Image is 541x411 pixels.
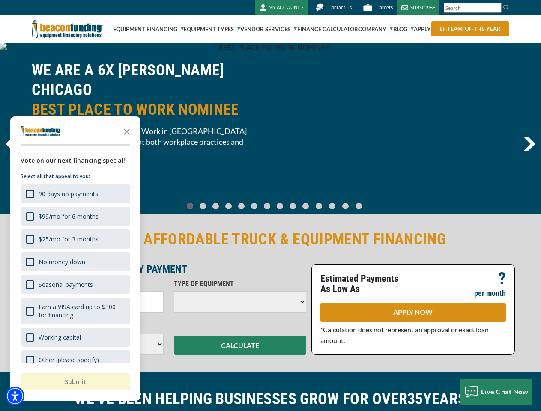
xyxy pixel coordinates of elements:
[184,15,240,43] a: Equipment Types
[301,203,311,210] a: Go To Slide 9
[329,5,352,11] span: Contact Us
[249,203,260,210] a: Go To Slide 5
[314,203,324,210] a: Go To Slide 10
[39,258,85,266] div: No money down
[21,350,130,369] div: Other (please specify)
[262,203,272,210] a: Go To Slide 6
[431,21,509,36] a: ef-team-of-the-year
[493,5,499,12] a: Clear search text
[198,203,208,210] a: Go To Slide 1
[474,288,506,298] p: per month
[288,203,298,210] a: Go To Slide 8
[460,379,533,405] button: Live Chat Now
[240,15,297,43] a: Vendor Services
[6,387,24,405] div: Accessibility Menu
[32,389,510,409] h2: WE'VE BEEN HELPING BUSINESSES GROW FOR OVER YEARS
[174,279,306,289] p: TYPE OF EQUIPMENT
[39,212,99,220] div: $99/mo for 6 months
[444,3,502,13] input: Search
[185,203,195,210] a: Go To Slide 0
[353,203,364,210] a: Go To Slide 13
[32,126,266,158] span: [PERSON_NAME] Best Places to Work in [GEOGRAPHIC_DATA] recognizes employers that excel at both wo...
[503,4,510,11] img: Search
[21,156,130,165] div: Vote on our next financing special!
[21,373,130,390] button: Submit
[6,137,17,151] img: Left Navigator
[320,303,506,322] a: APPLY NOW
[498,274,506,284] p: ?
[21,184,130,203] div: 90 days no payments
[21,328,130,347] div: Working capital
[393,15,414,43] a: Blog
[21,252,130,271] div: No money down
[32,100,266,119] span: BEST PLACE TO WORK NOMINEE
[297,15,358,43] a: Finance Calculator
[21,298,130,324] div: Earn a VISA card up to $300 for financing
[21,229,130,249] div: $25/mo for 3 months
[32,15,103,43] img: Beacon Funding Corporation logo
[340,203,351,210] a: Go To Slide 12
[236,203,247,210] a: Go To Slide 4
[39,333,81,341] div: Working capital
[32,264,306,274] p: ESTIMATE YOUR MONTHLY PAYMENT
[414,15,431,43] a: Apply
[523,137,535,151] img: Right Navigator
[523,137,535,151] a: next
[39,303,125,319] div: Earn a VISA card up to $300 for financing
[39,280,93,289] div: Seasonal payments
[39,190,98,198] div: 90 days no payments
[118,122,135,140] button: Close the survey
[275,203,285,210] a: Go To Slide 7
[224,203,234,210] a: Go To Slide 3
[211,203,221,210] a: Go To Slide 2
[32,229,510,249] h2: FAST & AFFORDABLE TRUCK & EQUIPMENT FINANCING
[320,325,489,344] span: *Calculation does not represent an approval or exact loan amount.
[481,387,529,396] span: Live Chat Now
[113,15,184,43] a: Equipment Financing
[21,126,61,136] img: Company logo
[21,172,130,181] p: Select all that appeal to you:
[320,274,408,294] p: Estimated Payments As Low As
[358,15,393,43] a: Company
[327,203,338,210] a: Go To Slide 11
[39,356,99,364] div: Other (please specify)
[32,60,266,119] h2: WE ARE A 6X [PERSON_NAME] CHICAGO
[174,336,306,355] button: CALCULATE
[6,137,17,151] a: previous
[407,390,423,408] span: 35
[21,275,130,294] div: Seasonal payments
[377,5,393,11] span: Careers
[21,207,130,226] div: $99/mo for 6 months
[10,116,140,401] div: Survey
[39,235,99,243] div: $25/mo for 3 months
